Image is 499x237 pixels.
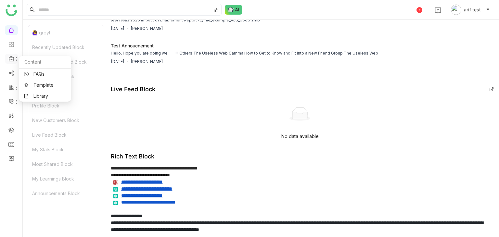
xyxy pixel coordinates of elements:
div: Announcements Block [28,186,104,201]
div: Test annoucnement [111,42,154,49]
div: Shared By Me Block [28,201,104,215]
div: [DATE] [111,59,124,65]
img: pptx.svg [112,180,119,185]
img: logo [6,5,17,16]
div: Recently Updated Block [28,40,104,55]
img: avatar [451,5,461,15]
div: [DATE] [111,26,124,31]
div: Most Shared Block [28,157,104,171]
div: [PERSON_NAME] [131,26,163,31]
a: FAQs [24,72,66,76]
div: test FAQs 2025 Impact of Enablement Report (1) file_example_XLS_5000 1mb [111,17,260,23]
div: 🙋‍♀️ greyt [28,25,104,40]
div: My Stats Block [28,142,104,157]
img: search-type.svg [213,7,219,13]
div: My Learnings Block [28,171,104,186]
span: arif test [464,6,481,13]
div: 1 [416,7,422,13]
div: Content [19,56,71,69]
div: Hello, Hope you are doing welllllll!!!! Others The Useless Web Gamma How to Get to Know and Fit I... [111,50,378,56]
div: Live Feed Block [111,86,155,93]
div: Rich Text Block [111,153,154,160]
a: Template [24,83,66,87]
img: article.svg [112,186,119,192]
img: article.svg [112,200,119,206]
p: No data available [281,133,319,140]
img: article.svg [112,193,119,199]
img: ask-buddy-normal.svg [225,5,242,15]
div: New Customers Block [28,113,104,128]
div: [PERSON_NAME] [131,59,163,65]
img: help.svg [435,7,441,14]
a: Library [24,94,66,98]
div: Profile Block [28,98,104,113]
button: arif test [450,5,491,15]
div: Live Feed Block [28,128,104,142]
